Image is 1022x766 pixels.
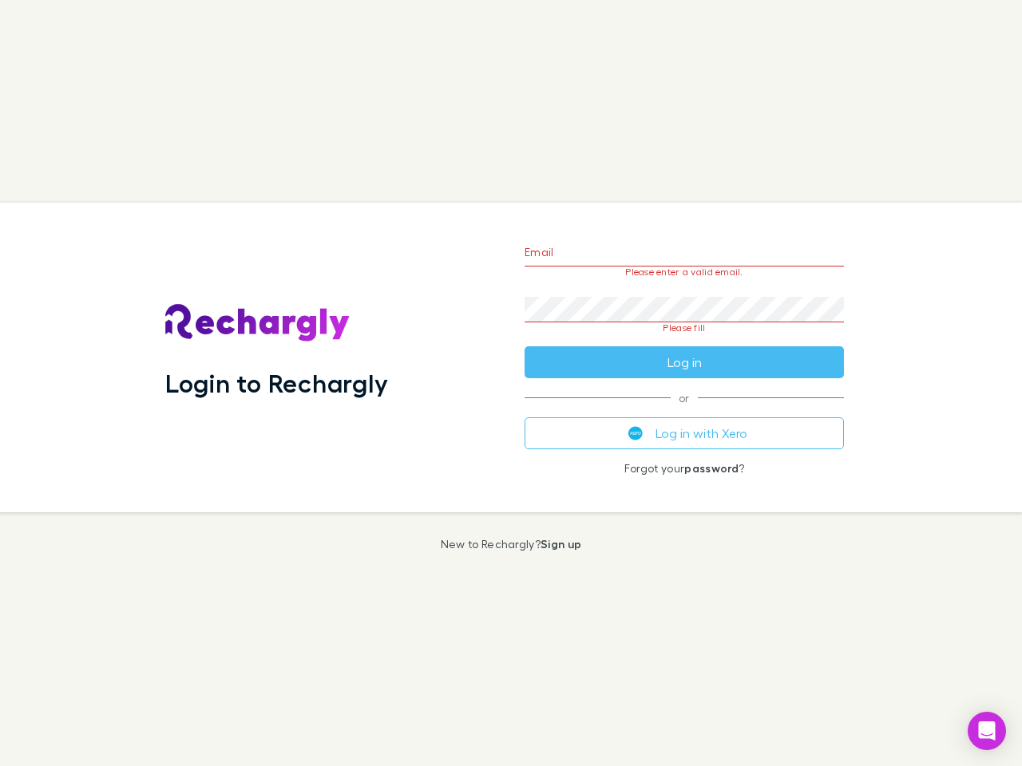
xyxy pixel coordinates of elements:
h1: Login to Rechargly [165,368,388,398]
p: Please enter a valid email. [525,267,844,278]
a: Sign up [541,537,581,551]
button: Log in with Xero [525,417,844,449]
a: password [684,461,739,475]
img: Rechargly's Logo [165,304,351,342]
div: Open Intercom Messenger [968,712,1006,750]
p: Forgot your ? [525,462,844,475]
button: Log in [525,346,844,378]
p: New to Rechargly? [441,538,582,551]
img: Xero's logo [628,426,643,440]
p: Please fill [525,322,844,334]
